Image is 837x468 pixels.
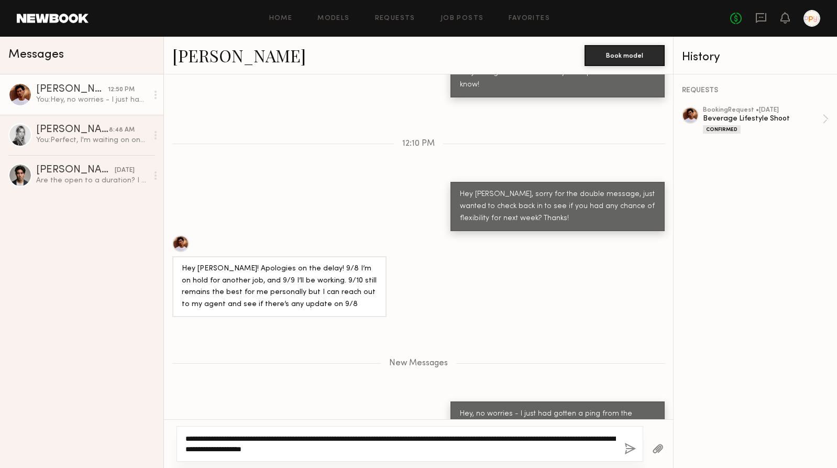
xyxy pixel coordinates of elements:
a: bookingRequest •[DATE]Beverage Lifestyle ShootConfirmed [703,107,829,134]
a: Book model [585,50,665,59]
div: Hey [PERSON_NAME]! Apologies on the delay! 9/8 I’m on hold for another job, and 9/9 I’ll be worki... [182,263,377,311]
a: [PERSON_NAME] [172,44,306,67]
div: You: Perfect, I'm waiting on one more response and if I get any confirmation that we can push it ... [36,135,148,145]
span: Messages [8,49,64,61]
div: [DATE] [115,166,135,176]
div: REQUESTS [682,87,829,94]
div: Are the open to a duration? I normally don’t do perpetuity [36,176,148,186]
div: Beverage Lifestyle Shoot [703,114,822,124]
a: Requests [375,15,415,22]
a: Favorites [509,15,550,22]
div: You: Hey, no worries - I just had gotten a ping from the location so I was trying to see what I c... [36,95,148,105]
div: [PERSON_NAME] [36,84,108,95]
div: History [682,51,829,63]
button: Book model [585,45,665,66]
div: 8:48 AM [109,125,135,135]
div: 12:50 PM [108,85,135,95]
div: [PERSON_NAME] [36,125,109,135]
a: Models [317,15,349,22]
a: Home [269,15,293,22]
a: Job Posts [440,15,484,22]
div: Hey [PERSON_NAME], sorry for the double message, just wanted to check back in to see if you had a... [460,189,655,225]
div: [PERSON_NAME] [36,165,115,176]
div: booking Request • [DATE] [703,107,822,114]
span: New Messages [389,359,448,368]
span: 12:10 PM [402,139,435,148]
div: Confirmed [703,125,741,134]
